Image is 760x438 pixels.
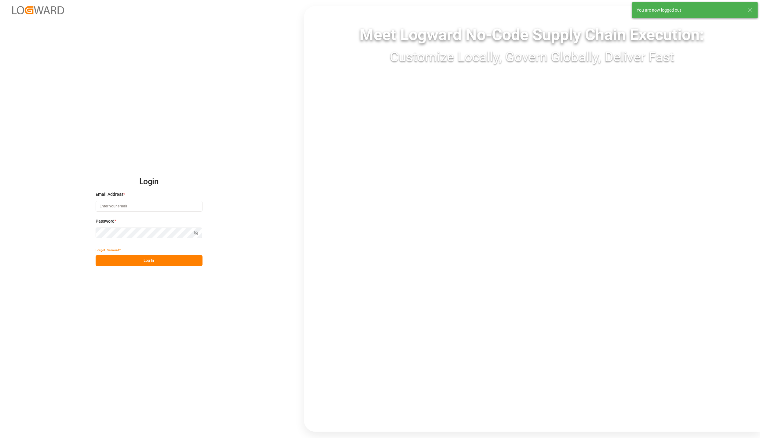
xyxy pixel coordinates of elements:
span: Password [96,218,115,224]
button: Log In [96,255,203,266]
h2: Login [96,172,203,192]
button: Forgot Password? [96,245,121,255]
span: Email Address [96,191,123,198]
div: You are now logged out [637,7,742,13]
div: Meet Logward No-Code Supply Chain Execution: [304,23,760,47]
input: Enter your email [96,201,203,212]
div: Customize Locally, Govern Globally, Deliver Fast [304,47,760,67]
img: Logward_new_orange.png [12,6,64,14]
